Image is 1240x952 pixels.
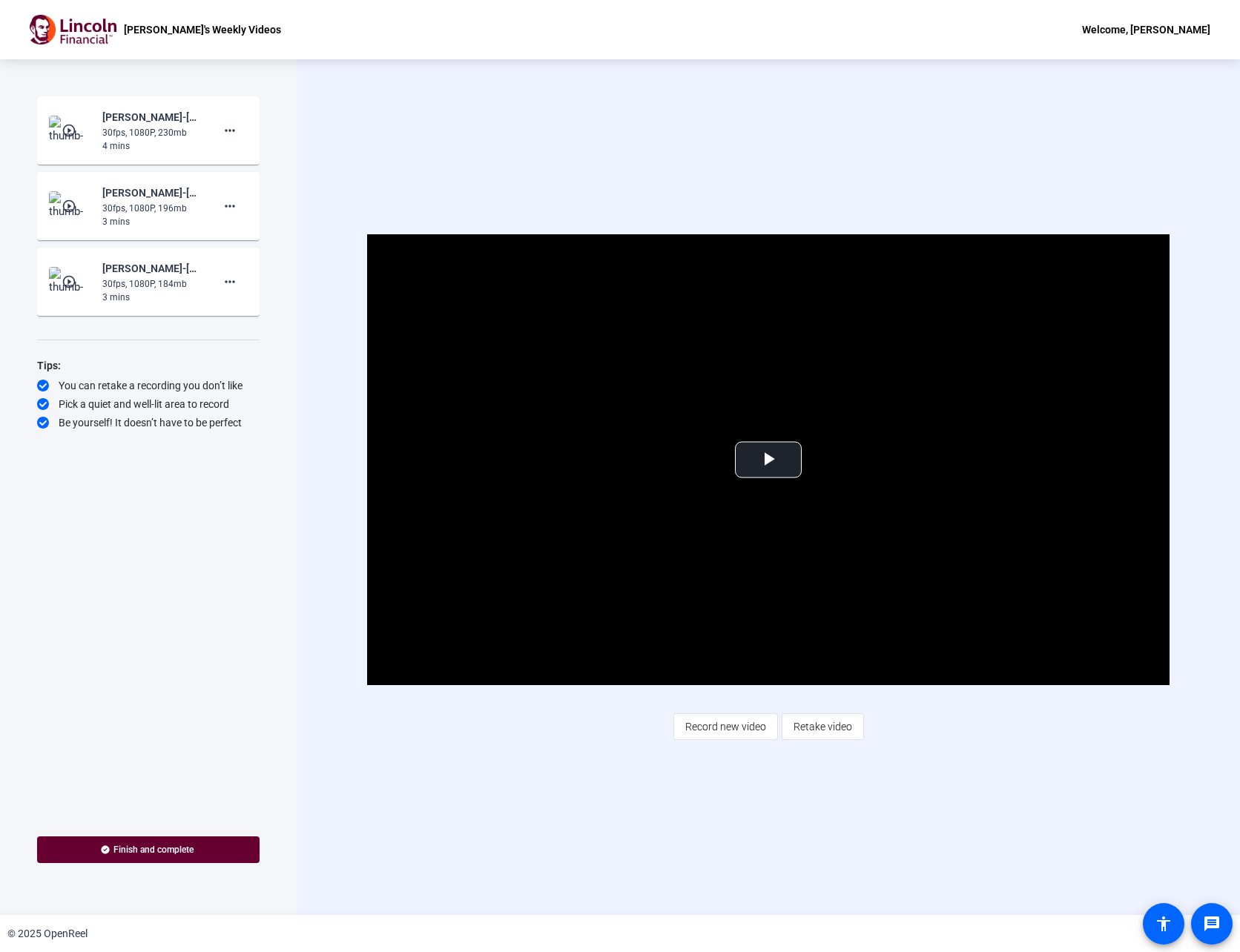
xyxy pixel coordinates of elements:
div: 30fps, 1080P, 196mb [102,202,202,215]
img: thumb-nail [49,267,93,297]
p: [PERSON_NAME]'s Weekly Videos [124,21,281,39]
span: Finish and complete [113,844,194,856]
mat-icon: play_circle_outline [62,199,79,214]
div: Be yourself! It doesn’t have to be perfect [37,415,260,430]
mat-icon: more_horiz [221,273,239,291]
mat-icon: more_horiz [221,122,239,139]
span: Retake video [794,713,852,741]
div: 30fps, 1080P, 184mb [102,277,202,291]
div: 30fps, 1080P, 230mb [102,126,202,139]
img: thumb-nail [49,116,93,145]
img: OpenReel logo [30,15,116,44]
div: Tips: [37,357,260,374]
button: Retake video [782,713,864,740]
mat-icon: more_horiz [221,197,239,215]
div: 4 mins [102,139,202,153]
div: Pick a quiet and well-lit area to record [37,397,260,411]
mat-icon: play_circle_outline [62,123,79,138]
div: Video Player [367,234,1169,685]
mat-icon: accessibility [1155,915,1173,933]
div: Welcome, [PERSON_NAME] [1082,21,1210,39]
button: Record new video [673,713,778,740]
button: Finish and complete [37,836,260,863]
mat-icon: play_circle_outline [62,274,79,289]
div: [PERSON_NAME]-[PERSON_NAME]-s Weekly Videos-[PERSON_NAME]-s Weekly Videos-1759242357170-webcam [102,108,202,126]
mat-icon: message [1203,915,1221,933]
div: You can retake a recording you don’t like [37,378,260,393]
div: 3 mins [102,291,202,304]
span: Record new video [685,713,766,741]
div: [PERSON_NAME]-[PERSON_NAME]-s Weekly Videos-[PERSON_NAME]-s Weekly Videos-1759241669191-webcam [102,260,202,277]
div: 3 mins [102,215,202,228]
button: Play Video [735,442,802,478]
img: thumb-nail [49,191,93,221]
div: © 2025 OpenReel [7,926,88,942]
div: [PERSON_NAME]-[PERSON_NAME]-s Weekly Videos-[PERSON_NAME]-s Weekly Videos-1759241945139-webcam [102,184,202,202]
